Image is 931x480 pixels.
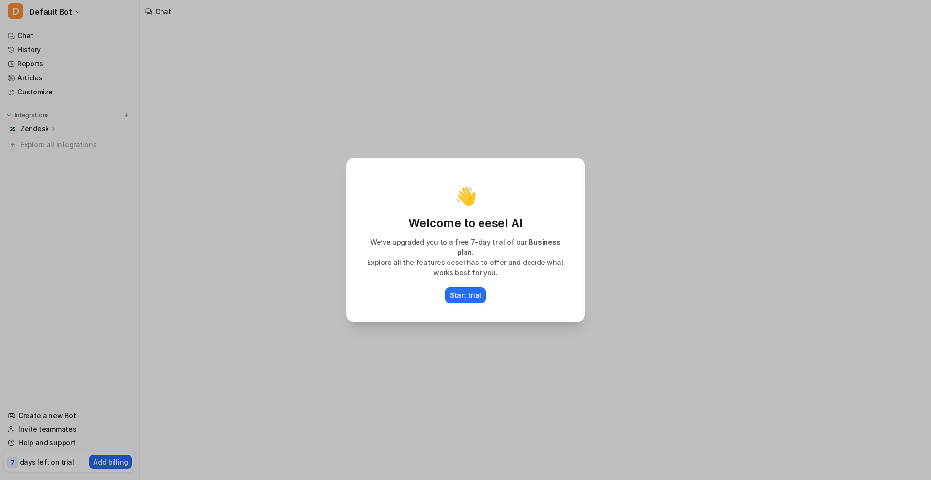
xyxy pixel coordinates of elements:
[357,257,574,278] p: Explore all the features eesel has to offer and decide what works best for you.
[450,290,481,300] p: Start trial
[455,186,477,206] p: 👋
[357,237,574,257] p: We’ve upgraded you to a free 7-day trial of our
[445,287,486,303] button: Start trial
[357,216,574,231] p: Welcome to eesel AI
